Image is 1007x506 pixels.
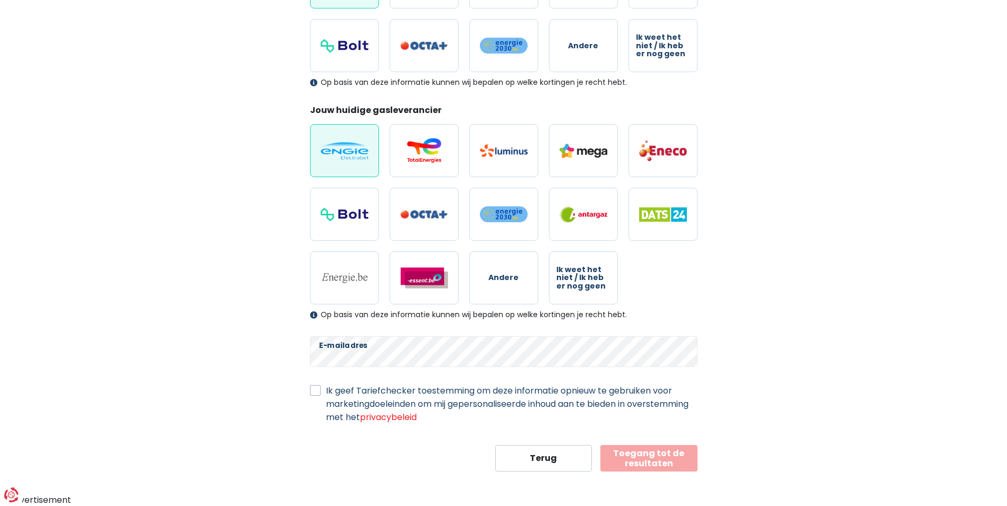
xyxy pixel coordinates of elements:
img: Energie2030 [480,206,528,223]
button: Toegang tot de resultaten [600,445,698,472]
img: Essent [400,267,448,289]
img: Octa+ [400,210,448,219]
img: Eneco [639,139,687,162]
img: Luminus [480,144,528,157]
img: Mega [560,144,607,158]
img: Dats 24 [639,207,687,222]
img: Antargaz [560,206,607,223]
button: Terug [495,445,592,472]
img: Energie2030 [480,37,528,54]
div: Op basis van deze informatie kunnen wij bepalen op welke kortingen je recht hebt. [310,78,698,87]
span: Ik weet het niet / Ik heb er nog geen [636,33,690,58]
span: Andere [488,274,519,282]
img: Bolt [321,39,368,53]
img: Octa+ [400,41,448,50]
legend: Jouw huidige gasleverancier [310,104,698,120]
span: Ik weet het niet / Ik heb er nog geen [556,266,610,290]
div: Op basis van deze informatie kunnen wij bepalen op welke kortingen je recht hebt. [310,310,698,319]
img: Energie.be [321,272,368,284]
label: Ik geef Tariefchecker toestemming om deze informatie opnieuw te gebruiken voor marketingdoeleinde... [326,384,698,424]
img: Bolt [321,208,368,221]
span: Andere [568,42,598,50]
a: privacybeleid [360,411,417,423]
img: Total Energies / Lampiris [400,138,448,163]
img: Engie / Electrabel [321,142,368,160]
